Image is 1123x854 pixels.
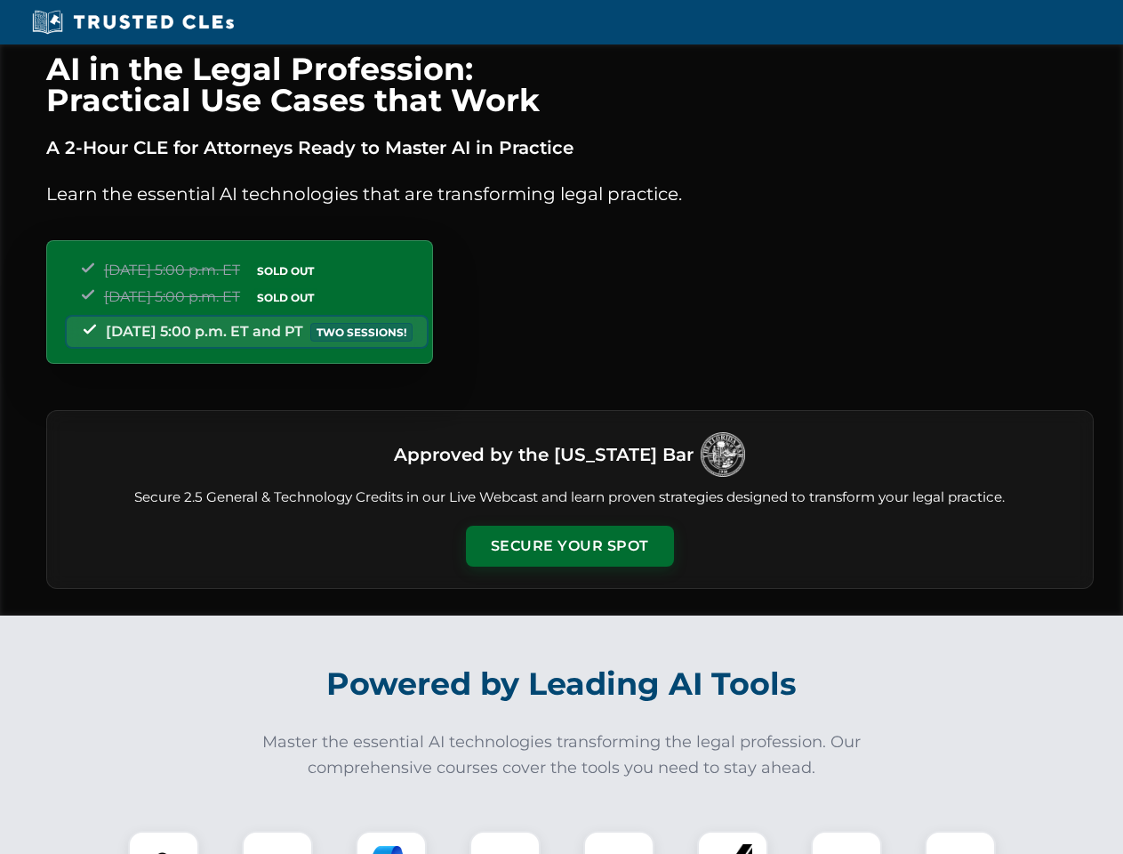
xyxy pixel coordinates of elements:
span: [DATE] 5:00 p.m. ET [104,262,240,278]
span: SOLD OUT [251,288,320,307]
p: Master the essential AI technologies transforming the legal profession. Our comprehensive courses... [251,729,873,781]
img: Logo [701,432,745,477]
p: Learn the essential AI technologies that are transforming legal practice. [46,180,1094,208]
img: Trusted CLEs [27,9,239,36]
span: [DATE] 5:00 p.m. ET [104,288,240,305]
span: SOLD OUT [251,262,320,280]
h1: AI in the Legal Profession: Practical Use Cases that Work [46,53,1094,116]
h2: Powered by Leading AI Tools [69,653,1055,715]
p: Secure 2.5 General & Technology Credits in our Live Webcast and learn proven strategies designed ... [68,487,1071,508]
h3: Approved by the [US_STATE] Bar [394,439,694,471]
p: A 2-Hour CLE for Attorneys Ready to Master AI in Practice [46,133,1094,162]
button: Secure Your Spot [466,526,674,567]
